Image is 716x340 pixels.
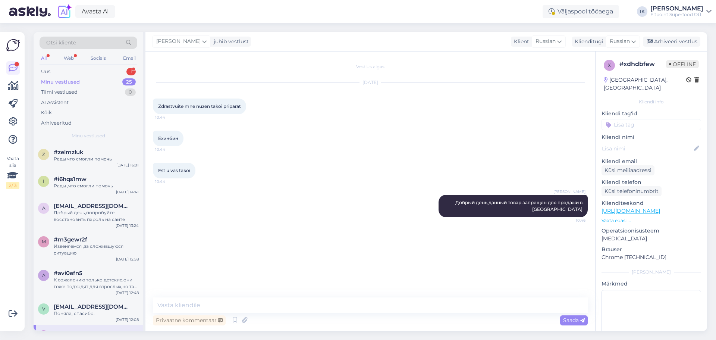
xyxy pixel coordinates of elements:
div: Vaata siia [6,155,19,189]
div: [DATE] 14:41 [116,189,139,195]
span: Zdrastvuite mne nuzen takoi priparat [158,103,241,109]
div: Добрый день,попробуйте восстановить пароль на сайте [54,209,139,223]
span: 10:44 [155,115,183,120]
div: 0 [125,88,136,96]
div: IK [637,6,647,17]
div: 1 [126,68,136,75]
span: v [42,306,45,312]
div: Küsi telefoninumbrit [602,186,662,196]
span: anneli.peltser@gmail.com [54,203,131,209]
div: juhib vestlust [211,38,249,46]
div: Email [122,53,137,63]
input: Lisa tag [602,119,701,130]
div: Vestlus algas [153,63,588,70]
div: [GEOGRAPHIC_DATA], [GEOGRAPHIC_DATA] [604,76,686,92]
div: 25 [122,78,136,86]
p: Chrome [TECHNICAL_ID] [602,253,701,261]
div: [DATE] 12:48 [116,290,139,296]
div: Tiimi vestlused [41,88,78,96]
div: К сожалению только детские,они тоже подходят для взрослых,но там надо увеличивать колличество кон... [54,277,139,290]
div: Klienditugi [572,38,603,46]
div: Küsi meiliaadressi [602,165,654,175]
div: Fitpoint Superfood OÜ [650,12,703,18]
span: i [43,178,44,184]
p: Vaata edasi ... [602,217,701,224]
div: [DATE] 12:58 [116,256,139,262]
div: All [40,53,48,63]
p: Kliendi nimi [602,133,701,141]
span: Otsi kliente [46,39,76,47]
span: m [42,239,46,244]
span: Ехинбин [158,135,178,141]
div: Väljaspool tööaega [543,5,619,18]
span: Est u vas takoi [158,168,190,173]
div: [PERSON_NAME] [650,6,703,12]
p: Operatsioonisüsteem [602,227,701,235]
div: Minu vestlused [41,78,80,86]
span: #zelmzluk [54,149,84,156]
span: 10:44 [155,179,183,184]
span: Saada [563,317,585,324]
div: Рады ,что смогли помочь [54,183,139,189]
span: 10:46 [558,218,585,223]
p: Klienditeekond [602,199,701,207]
p: Brauser [602,246,701,253]
div: Kõik [41,109,52,116]
div: Kliendi info [602,99,701,105]
span: Offline [666,60,699,68]
div: # xdhdbfew [619,60,666,69]
input: Lisa nimi [602,144,693,153]
span: a [42,205,45,211]
div: AI Assistent [41,99,69,106]
div: Klient [511,38,529,46]
div: [DATE] 16:01 [116,162,139,168]
span: #m3gewr2f [54,236,87,243]
span: Russian [536,37,556,46]
span: a [42,272,45,278]
span: #i6hqs1mw [54,176,87,183]
span: 10:44 [155,147,183,152]
div: Uus [41,68,50,75]
a: Avasta AI [75,5,115,18]
p: Kliendi email [602,157,701,165]
div: [DATE] [153,79,588,86]
span: vikfri65@gmail.com [54,303,131,310]
a: [URL][DOMAIN_NAME] [602,208,660,214]
div: Web [62,53,75,63]
span: #avi0efn5 [54,270,82,277]
p: Kliendi tag'id [602,110,701,118]
div: Извеняемся ,за сложившуюся ситуацию [54,243,139,256]
span: Добрый день,данный товар запрещен для продажи в [GEOGRAPHIC_DATA] [455,200,584,212]
div: Рады что смогли помочь [54,156,139,162]
span: #xdhdbfew [54,330,87,337]
a: [PERSON_NAME]Fitpoint Superfood OÜ [650,6,712,18]
span: Minu vestlused [72,132,105,139]
span: z [42,152,45,157]
div: Arhiveeri vestlus [643,37,700,47]
span: x [608,62,611,68]
div: [PERSON_NAME] [602,269,701,275]
p: Märkmed [602,280,701,288]
div: Arhiveeritud [41,119,72,127]
img: explore-ai [57,4,72,19]
div: 2 / 3 [6,182,19,189]
span: [PERSON_NAME] [553,189,585,194]
p: Kliendi telefon [602,178,701,186]
div: Privaatne kommentaar [153,315,226,325]
img: Askly Logo [6,38,20,52]
span: Russian [610,37,630,46]
div: [DATE] 13:24 [116,223,139,228]
div: Socials [89,53,107,63]
span: [PERSON_NAME] [156,37,201,46]
p: [MEDICAL_DATA] [602,235,701,243]
div: [DATE] 12:08 [116,317,139,322]
div: Поняла, спасибо. [54,310,139,317]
